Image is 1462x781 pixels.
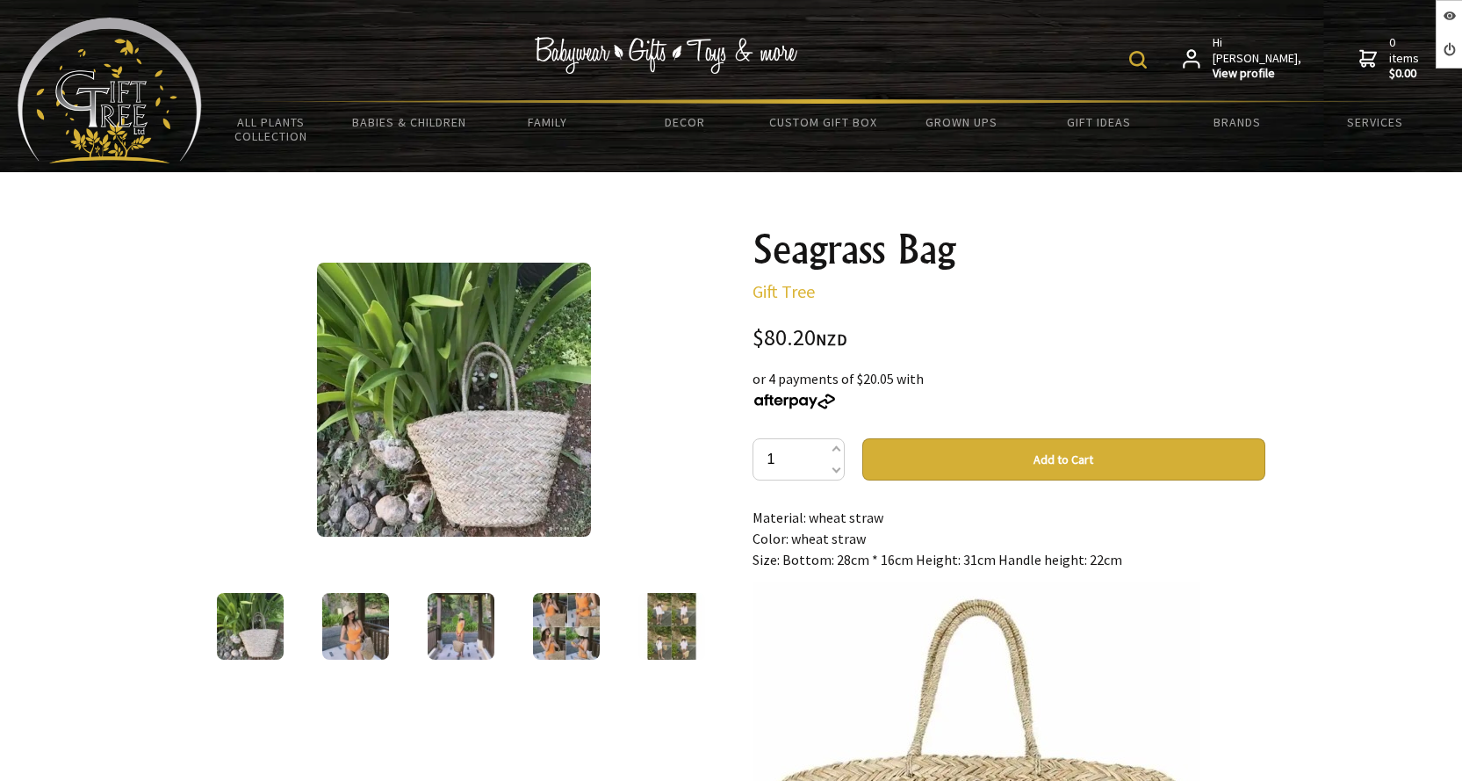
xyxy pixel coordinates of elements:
h1: Seagrass Bag [753,228,1265,271]
a: Brands [1169,104,1307,141]
img: Seagrass Bag [317,263,591,537]
a: Decor [616,104,754,141]
span: 0 items [1389,34,1422,82]
a: Grown Ups [892,104,1030,141]
a: Babies & Children [340,104,478,141]
div: $80.20 [753,327,1265,351]
p: Material: wheat straw Color: wheat straw Size: Bottom: 28cm * 16cm Height: 31cm Handle height: 22cm [753,507,1265,570]
img: Seagrass Bag [217,593,284,660]
a: Family [478,104,616,141]
strong: View profile [1213,66,1303,82]
a: Gift Tree [753,280,815,302]
img: Babywear - Gifts - Toys & more [534,37,797,74]
img: Afterpay [753,394,837,409]
a: All Plants Collection [202,104,340,155]
img: product search [1129,51,1147,69]
div: or 4 payments of $20.05 with [753,368,1265,410]
img: Babyware - Gifts - Toys and more... [18,18,202,163]
img: Seagrass Bag [533,593,600,660]
img: Seagrass Bag [428,593,494,660]
span: NZD [816,329,847,350]
a: Custom Gift Box [754,104,892,141]
a: Services [1307,104,1444,141]
span: Hi [PERSON_NAME], [1213,35,1303,82]
a: 0 items$0.00 [1359,35,1422,82]
button: Add to Cart [862,438,1265,481]
a: Hi [PERSON_NAME],View profile [1183,35,1303,82]
a: Gift Ideas [1030,104,1168,141]
strong: $0.00 [1389,66,1422,82]
img: Seagrass Bag [638,593,705,660]
img: Seagrass Bag [322,593,389,660]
